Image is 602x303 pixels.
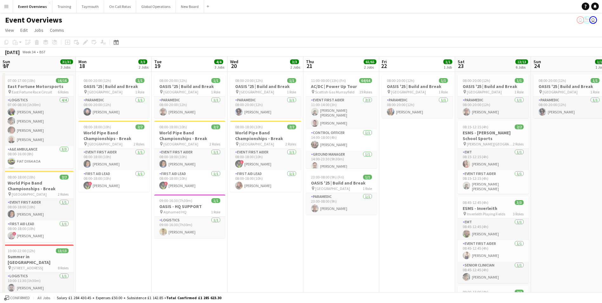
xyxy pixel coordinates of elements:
[78,121,149,192] app-job-card: 08:00-18:00 (10h)2/2World Pipe Band Championships - Break [GEOGRAPHIC_DATA]2 RolesEvent First Aid...
[539,78,566,83] span: 08:00-20:00 (12h)
[154,149,225,170] app-card-role: Event First Aider1/108:00-18:00 (10h)[PERSON_NAME]
[2,62,10,70] span: 17
[230,170,301,192] app-card-role: First Aid Lead1/108:00-18:00 (10h)[PERSON_NAME]
[306,193,377,215] app-card-role: Paramedic1/123:00-08:00 (9h)[PERSON_NAME]
[77,62,87,70] span: 18
[515,200,524,205] span: 3/3
[58,266,69,270] span: 8 Roles
[3,74,74,168] app-job-card: 07:00-17:00 (10h)16/16East Fortune Motorsports East Fortune Race Circuit6 RolesLogistics4/407:00-...
[3,59,10,64] span: Sun
[287,78,296,83] span: 1/1
[467,142,513,146] span: [PERSON_NAME][GEOGRAPHIC_DATA]
[387,78,414,83] span: 08:00-20:00 (12h)
[159,78,187,83] span: 08:00-20:00 (12h)
[50,27,64,33] span: Comms
[61,65,73,70] div: 3 Jobs
[458,130,529,141] h3: ESMS - [PERSON_NAME] School Sports
[154,170,225,192] app-card-role: First Aid Lead1/108:00-18:00 (10h)![PERSON_NAME]
[583,16,591,24] app-user-avatar: Operations Manager
[154,130,225,141] h3: World Pipe Band Championships - Break
[463,125,488,129] span: 08:15-12:15 (4h)
[359,90,372,94] span: 19 Roles
[78,59,87,64] span: Mon
[439,78,448,83] span: 1/1
[209,142,220,146] span: 2 Roles
[458,84,529,89] h3: OASIS '25 | Build and Break
[467,90,502,94] span: [GEOGRAPHIC_DATA]
[290,59,299,64] span: 3/3
[5,49,20,55] div: [DATE]
[306,74,377,168] div: 11:00-00:00 (13h) (Fri)64/64AC/DC | Power Up Tour Scottish Gas Murrayfield19 RolesEvent First Aid...
[154,217,225,238] app-card-role: Logistics1/109:00-16:30 (7h30m)[PERSON_NAME]
[211,125,220,129] span: 2/2
[78,149,149,170] app-card-role: Event First Aider1/108:00-18:00 (10h)[PERSON_NAME]
[590,90,599,94] span: 1 Role
[154,59,162,64] span: Tue
[211,198,220,203] span: 1/1
[285,142,296,146] span: 2 Roles
[363,186,372,191] span: 1 Role
[12,90,52,94] span: East Fortune Race Circuit
[463,78,490,83] span: 08:00-20:00 (12h)
[306,59,314,64] span: Thu
[543,90,578,94] span: [GEOGRAPHIC_DATA]
[211,78,220,83] span: 1/1
[239,90,274,94] span: [GEOGRAPHIC_DATA]
[382,59,387,64] span: Fri
[315,90,354,94] span: Scottish Gas Murrayfield
[515,125,524,129] span: 2/2
[52,0,76,13] button: Training
[516,65,528,70] div: 6 Jobs
[382,74,453,118] app-job-card: 08:00-20:00 (12h)1/1OASIS '25 | Build and Break [GEOGRAPHIC_DATA]1 RoleParamedic1/108:00-20:00 (1...
[235,78,263,83] span: 08:00-20:00 (12h)
[458,74,529,118] div: 08:00-20:00 (12h)1/1OASIS '25 | Build and Break [GEOGRAPHIC_DATA]1 RoleParamedic1/108:00-20:00 (1...
[154,74,225,118] app-job-card: 08:00-20:00 (12h)1/1OASIS '25 | Build and Break [GEOGRAPHIC_DATA]1 RoleParamedic1/108:00-20:00 (1...
[3,97,74,146] app-card-role: Logistics4/407:00-08:30 (1h30m)[PERSON_NAME][PERSON_NAME][PERSON_NAME][PERSON_NAME]
[230,121,301,192] div: 08:00-18:00 (10h)2/2World Pipe Band Championships - Break [GEOGRAPHIC_DATA]2 RolesEvent First Aid...
[589,16,597,24] app-user-avatar: Operations Team
[21,50,37,54] span: Week 34
[311,78,346,83] span: 11:00-00:00 (13h) (Fri)
[56,248,69,253] span: 13/13
[306,171,377,215] app-job-card: 23:00-08:00 (9h) (Fri)1/1OASIS '25 | Build and Break [GEOGRAPHIC_DATA]1 RoleParamedic1/123:00-08:...
[230,74,301,118] app-job-card: 08:00-20:00 (12h)1/1OASIS '25 | Build and Break [GEOGRAPHIC_DATA]1 RoleParamedic1/108:00-20:00 (1...
[211,210,220,214] span: 1 Role
[104,0,136,13] button: On Call Rotas
[76,0,104,13] button: Taymouth
[83,78,111,83] span: 08:00-20:00 (12h)
[163,90,198,94] span: [GEOGRAPHIC_DATA]
[514,90,524,94] span: 1 Role
[12,232,16,236] span: !
[305,62,314,70] span: 21
[443,59,452,64] span: 1/1
[135,90,144,94] span: 1 Role
[439,90,448,94] span: 1 Role
[166,295,221,300] span: Total Confirmed £1 285 623.30
[5,15,62,25] h1: Event Overviews
[78,74,149,118] app-job-card: 08:00-20:00 (12h)1/1OASIS '25 | Build and Break [GEOGRAPHIC_DATA]1 RoleParamedic1/108:00-20:00 (1...
[458,121,529,194] app-job-card: 08:15-12:15 (4h)2/2ESMS - [PERSON_NAME] School Sports [PERSON_NAME][GEOGRAPHIC_DATA]2 RolesEMT1/1...
[60,59,73,64] span: 31/31
[458,196,529,283] app-job-card: 08:45-12:45 (4h)3/3ESMS - Inverleith Inverleith Playing Fields3 RolesEMT1/108:45-12:45 (4h)[PERSO...
[391,90,426,94] span: [GEOGRAPHIC_DATA]
[315,186,350,191] span: [GEOGRAPHIC_DATA]
[12,266,43,270] span: [STREET_ADDRESS]
[20,27,28,33] span: Edit
[154,121,225,192] div: 08:00-18:00 (10h)2/2World Pipe Band Championships - Break [GEOGRAPHIC_DATA]2 RolesEvent First Aid...
[513,142,524,146] span: 2 Roles
[154,204,225,209] h3: OASIS - HQ SUPPORT
[458,262,529,283] app-card-role: Senior Clinician1/108:45-12:45 (4h)[PERSON_NAME]
[214,59,223,64] span: 4/4
[58,90,69,94] span: 6 Roles
[47,26,67,34] a: Comms
[467,212,505,216] span: Inverleith Playing Fields
[359,78,372,83] span: 64/64
[154,194,225,238] app-job-card: 09:00-16:30 (7h30m)1/1OASIS - HQ SUPPORT Alphamed HQ1 RoleLogistics1/109:00-16:30 (7h30m)[PERSON_...
[56,78,69,83] span: 16/16
[287,125,296,129] span: 2/2
[139,65,149,70] div: 2 Jobs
